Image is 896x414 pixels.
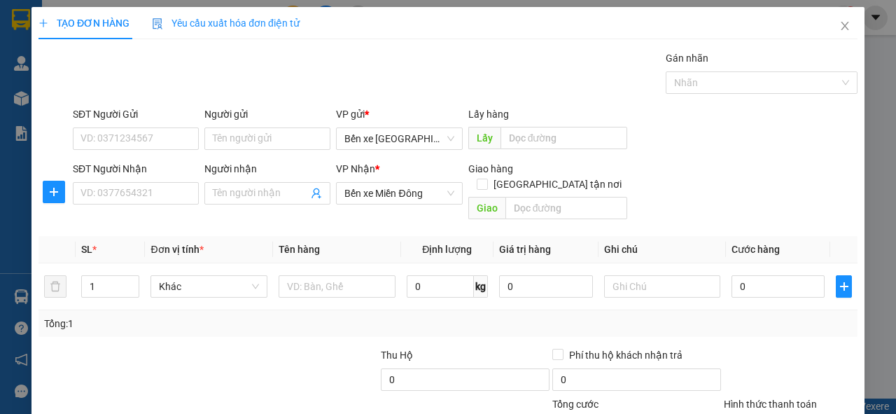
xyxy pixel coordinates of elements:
[279,275,395,298] input: VD: Bàn, Ghế
[563,347,688,363] span: Phí thu hộ khách nhận trả
[344,128,454,149] span: Bến xe Quảng Ngãi
[836,275,852,298] button: plus
[488,177,627,192] span: [GEOGRAPHIC_DATA] tận nơi
[159,276,259,297] span: Khác
[38,18,129,29] span: TẠO ĐƠN HÀNG
[381,350,413,361] span: Thu Hộ
[38,18,48,28] span: plus
[603,275,720,298] input: Ghi Chú
[468,197,505,219] span: Giao
[44,275,66,298] button: delete
[598,236,726,263] th: Ghi chú
[499,275,592,298] input: 0
[552,399,598,410] span: Tổng cước
[44,316,347,331] div: Tổng: 1
[81,244,92,255] span: SL
[839,20,850,32] span: close
[468,127,500,149] span: Lấy
[422,244,472,255] span: Định lượng
[204,106,330,122] div: Người gửi
[336,163,375,174] span: VP Nhận
[731,244,780,255] span: Cước hàng
[43,181,65,203] button: plus
[73,106,199,122] div: SĐT Người Gửi
[344,183,454,204] span: Bến xe Miền Đông
[150,244,203,255] span: Đơn vị tính
[279,244,320,255] span: Tên hàng
[500,127,626,149] input: Dọc đường
[666,53,708,64] label: Gán nhãn
[825,7,864,46] button: Close
[474,275,488,298] span: kg
[204,161,330,177] div: Người nhận
[43,186,64,198] span: plus
[311,188,322,199] span: user-add
[836,281,851,292] span: plus
[152,18,163,29] img: icon
[505,197,626,219] input: Dọc đường
[499,244,551,255] span: Giá trị hàng
[468,163,512,174] span: Giao hàng
[468,109,508,120] span: Lấy hàng
[336,106,462,122] div: VP gửi
[723,399,816,410] label: Hình thức thanh toán
[152,18,300,29] span: Yêu cầu xuất hóa đơn điện tử
[73,161,199,177] div: SĐT Người Nhận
